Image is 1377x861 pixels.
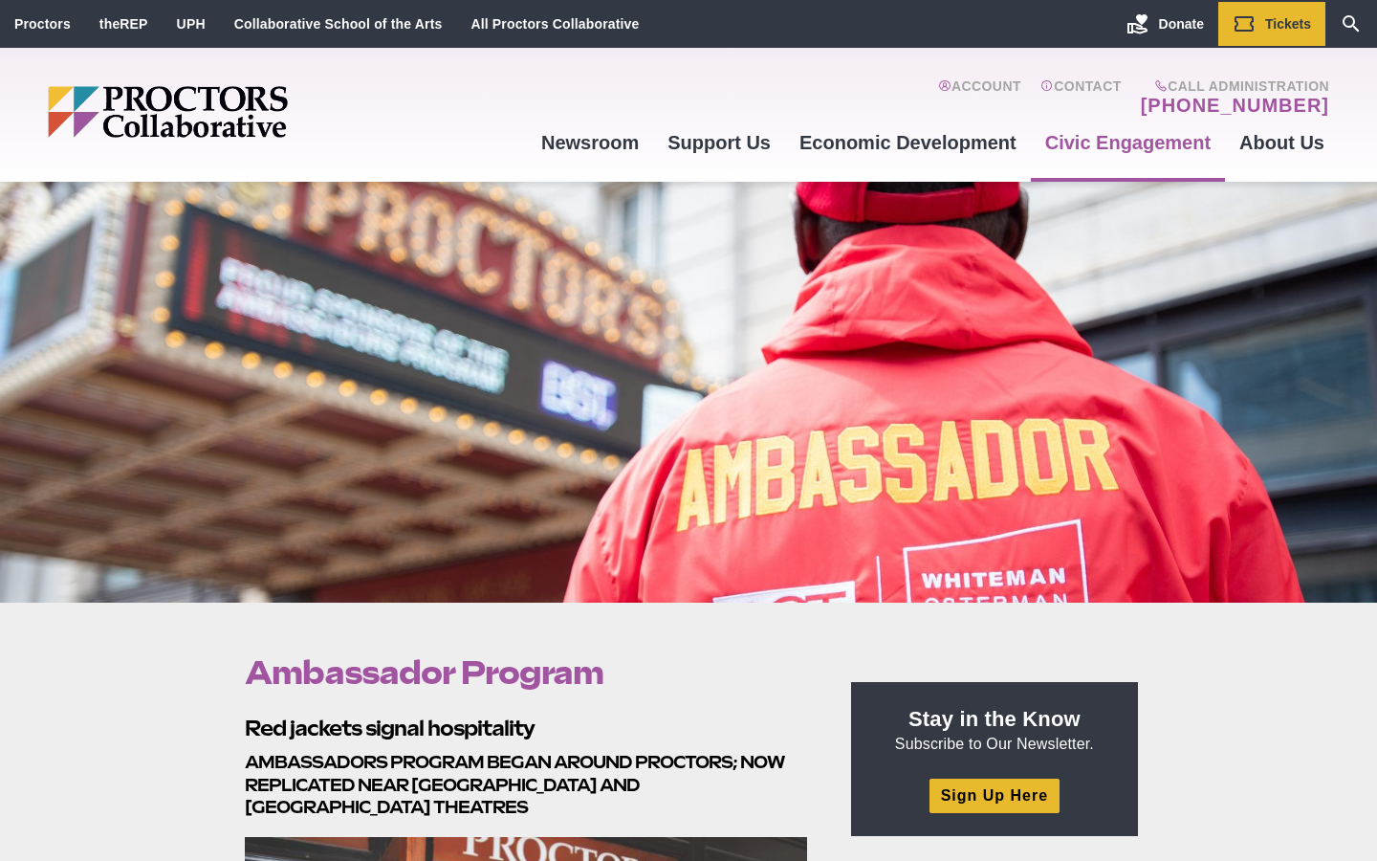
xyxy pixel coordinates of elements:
[1159,16,1204,32] span: Donate
[929,779,1060,812] a: Sign Up Here
[1141,94,1329,117] a: [PHONE_NUMBER]
[938,78,1021,117] a: Account
[99,16,148,32] a: theREP
[785,117,1031,168] a: Economic Development
[908,707,1081,731] strong: Stay in the Know
[527,117,653,168] a: Newsroom
[1218,2,1325,46] a: Tickets
[1265,16,1311,32] span: Tickets
[245,751,807,818] h3: Ambassadors program began around Proctors; now replicated near [GEOGRAPHIC_DATA] and [GEOGRAPHIC_...
[1031,117,1225,168] a: Civic Engagement
[245,714,807,743] h2: Red jackets signal hospitality
[177,16,206,32] a: UPH
[245,654,807,691] h1: Ambassador Program
[470,16,639,32] a: All Proctors Collaborative
[234,16,443,32] a: Collaborative School of the Arts
[48,86,435,138] img: Proctors logo
[1325,2,1377,46] a: Search
[1040,78,1122,117] a: Contact
[1225,117,1339,168] a: About Us
[1112,2,1218,46] a: Donate
[14,16,71,32] a: Proctors
[874,705,1115,755] p: Subscribe to Our Newsletter.
[653,117,785,168] a: Support Us
[1135,78,1329,94] span: Call Administration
